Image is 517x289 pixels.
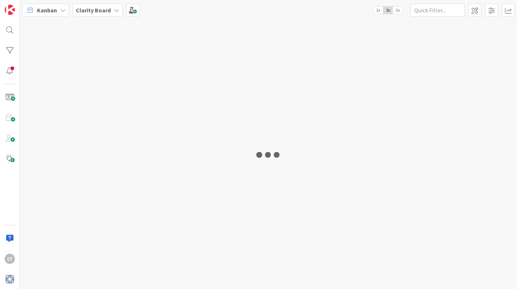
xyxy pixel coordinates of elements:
[76,7,111,14] b: Clarity Board
[373,7,383,14] span: 1x
[5,274,15,284] img: avatar
[383,7,393,14] span: 2x
[410,4,465,17] input: Quick Filter...
[5,5,15,15] img: Visit kanbanzone.com
[37,6,57,15] span: Kanban
[393,7,403,14] span: 3x
[5,254,15,264] div: LT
